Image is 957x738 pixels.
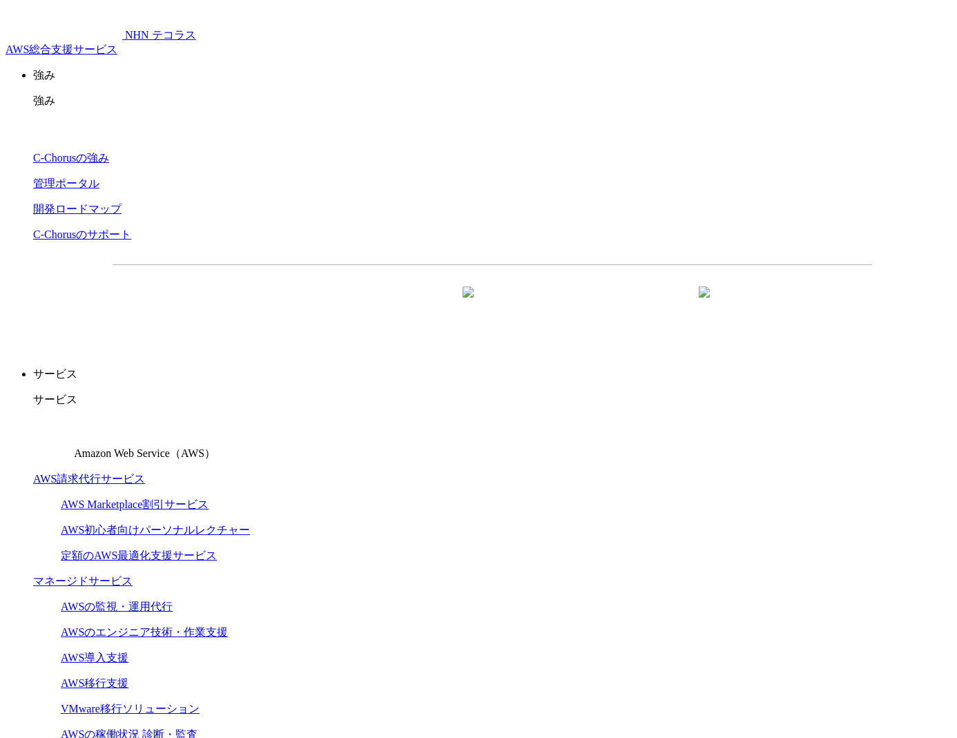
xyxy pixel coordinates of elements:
a: 管理ポータル [33,177,99,189]
img: 矢印 [699,287,710,322]
a: AWS総合支援サービス C-Chorus NHN テコラスAWS総合支援サービス [6,29,196,55]
a: 資料を請求する [263,287,485,322]
a: AWS Marketplace割引サービス [61,498,209,510]
p: サービス [33,367,951,382]
a: 開発ロードマップ [33,203,122,215]
a: マネージドサービス [33,575,133,587]
a: 定額のAWS最適化支援サービス [61,550,217,561]
img: AWS総合支援サービス C-Chorus [6,6,122,39]
a: AWS導入支援 [61,652,128,663]
a: AWS請求代行サービス [33,473,145,485]
a: C-Chorusのサポート [33,229,131,240]
a: まずは相談する [499,287,722,322]
img: 矢印 [463,287,474,322]
p: サービス [33,393,951,407]
a: AWS移行支援 [61,677,128,689]
a: AWSの監視・運用代行 [61,601,173,612]
p: 強み [33,68,951,83]
p: 強み [33,94,951,108]
a: C-Chorusの強み [33,152,109,164]
a: AWSのエンジニア技術・作業支援 [61,626,228,638]
a: AWS初心者向けパーソナルレクチャー [61,524,250,536]
img: Amazon Web Service（AWS） [33,418,72,457]
a: VMware移行ソリューション [61,703,200,715]
span: Amazon Web Service（AWS） [74,447,215,459]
